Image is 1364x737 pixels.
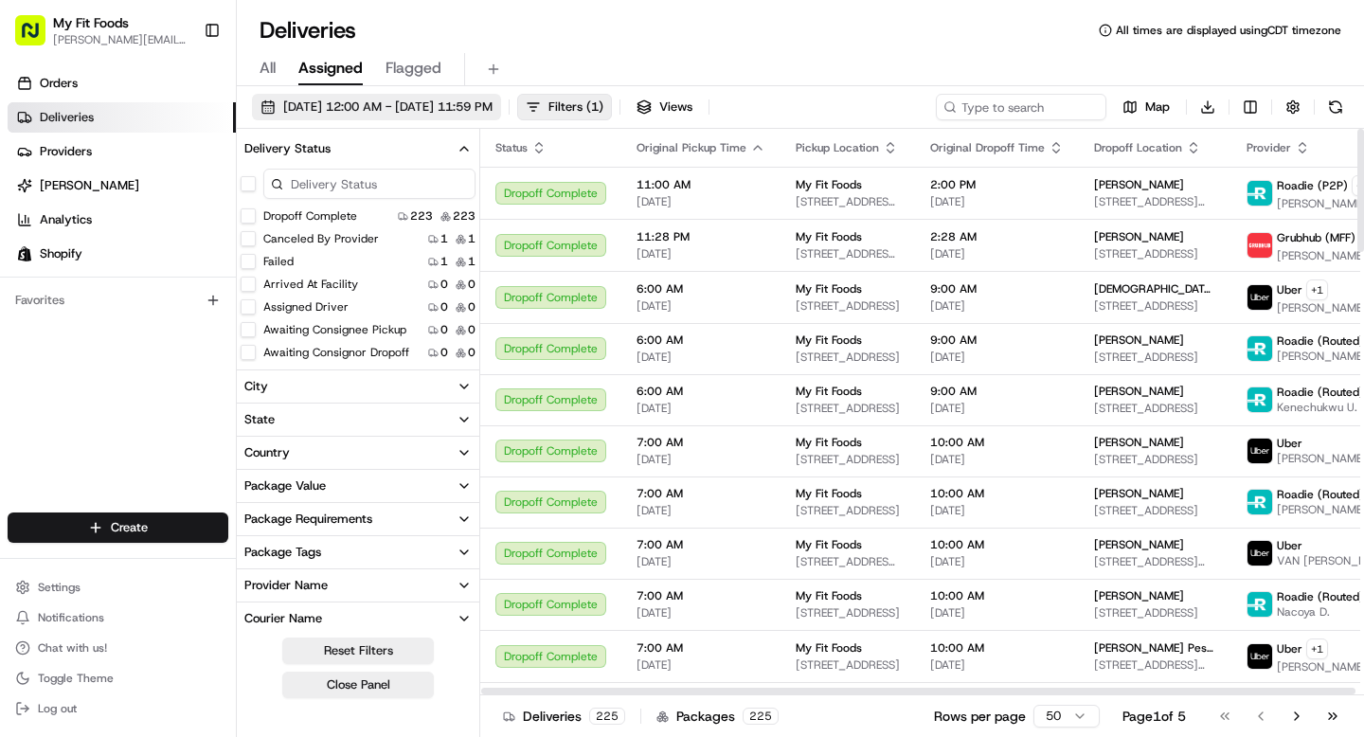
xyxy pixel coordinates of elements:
[1247,233,1272,258] img: 5e692f75ce7d37001a5d71f1
[237,370,479,403] button: City
[19,181,53,215] img: 1736555255976-a54dd68f-1ca7-489b-9aae-adbdc363a1c4
[796,333,862,348] span: My Fit Foods
[637,384,765,399] span: 6:00 AM
[1277,333,1364,349] span: Roadie (Routed)
[930,657,1064,673] span: [DATE]
[1094,657,1216,673] span: [STREET_ADDRESS][PERSON_NAME]
[40,177,139,194] span: [PERSON_NAME]
[796,350,900,365] span: [STREET_ADDRESS]
[796,194,900,209] span: [STREET_ADDRESS][PERSON_NAME]
[38,580,81,595] span: Settings
[1094,281,1216,297] span: [DEMOGRAPHIC_DATA][PERSON_NAME]
[1277,604,1364,620] span: Nacoya D.
[260,57,276,80] span: All
[11,267,153,301] a: 📗Knowledge Base
[38,640,107,656] span: Chat with us!
[1247,644,1272,669] img: uber-new-logo.jpeg
[796,657,900,673] span: [STREET_ADDRESS]
[8,574,228,601] button: Settings
[1094,177,1184,192] span: [PERSON_NAME]
[796,246,900,261] span: [STREET_ADDRESS][PERSON_NAME]
[38,275,145,294] span: Knowledge Base
[244,511,372,528] div: Package Requirements
[796,452,900,467] span: [STREET_ADDRESS]
[1094,605,1216,620] span: [STREET_ADDRESS]
[64,181,311,200] div: Start new chat
[796,588,862,603] span: My Fit Foods
[628,94,701,120] button: Views
[1094,435,1184,450] span: [PERSON_NAME]
[263,231,379,246] label: Canceled By Provider
[586,99,603,116] span: ( 1 )
[930,246,1064,261] span: [DATE]
[1094,384,1184,399] span: [PERSON_NAME]
[930,588,1064,603] span: 10:00 AM
[637,229,765,244] span: 11:28 PM
[17,246,32,261] img: Shopify logo
[468,231,476,246] span: 1
[1277,641,1302,656] span: Uber
[468,299,476,315] span: 0
[796,177,862,192] span: My Fit Foods
[930,452,1064,467] span: [DATE]
[637,177,765,192] span: 11:00 AM
[796,554,900,569] span: [STREET_ADDRESS][PERSON_NAME]
[548,99,603,116] span: Filters
[440,277,448,292] span: 0
[796,486,862,501] span: My Fit Foods
[1094,229,1184,244] span: [PERSON_NAME]
[796,640,862,656] span: My Fit Foods
[40,211,92,228] span: Analytics
[38,701,77,716] span: Log out
[1322,94,1349,120] button: Refresh
[637,452,765,467] span: [DATE]
[637,503,765,518] span: [DATE]
[1094,640,1216,656] span: [PERSON_NAME] Pest Control
[244,577,328,594] div: Provider Name
[244,140,331,157] div: Delivery Status
[796,281,862,297] span: My Fit Foods
[8,285,228,315] div: Favorites
[1277,589,1364,604] span: Roadie (Routed)
[637,554,765,569] span: [DATE]
[1306,638,1328,659] button: +1
[244,544,321,561] div: Package Tags
[930,554,1064,569] span: [DATE]
[1247,592,1272,617] img: roadie-logo-v2.jpg
[1094,333,1184,348] span: [PERSON_NAME]
[468,277,476,292] span: 0
[8,171,236,201] a: [PERSON_NAME]
[440,299,448,315] span: 0
[237,133,479,165] button: Delivery Status
[1094,503,1216,518] span: [STREET_ADDRESS]
[637,588,765,603] span: 7:00 AM
[637,246,765,261] span: [DATE]
[930,537,1064,552] span: 10:00 AM
[1277,538,1302,553] span: Uber
[160,277,175,292] div: 💻
[8,665,228,692] button: Toggle Theme
[468,322,476,337] span: 0
[637,298,765,314] span: [DATE]
[1277,385,1364,400] span: Roadie (Routed)
[1122,707,1186,726] div: Page 1 of 5
[930,281,1064,297] span: 9:00 AM
[637,486,765,501] span: 7:00 AM
[244,378,268,395] div: City
[743,708,779,725] div: 225
[1094,537,1184,552] span: [PERSON_NAME]
[796,605,900,620] span: [STREET_ADDRESS]
[930,640,1064,656] span: 10:00 AM
[796,229,862,244] span: My Fit Foods
[495,140,528,155] span: Status
[8,136,236,167] a: Providers
[796,140,879,155] span: Pickup Location
[1247,490,1272,514] img: roadie-logo-v2.jpg
[179,275,304,294] span: API Documentation
[237,404,479,436] button: State
[19,76,345,106] p: Welcome 👋
[637,657,765,673] span: [DATE]
[252,94,501,120] button: [DATE] 12:00 AM - [DATE] 11:59 PM
[244,411,275,428] div: State
[1247,181,1272,206] img: roadie-logo-v2.jpg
